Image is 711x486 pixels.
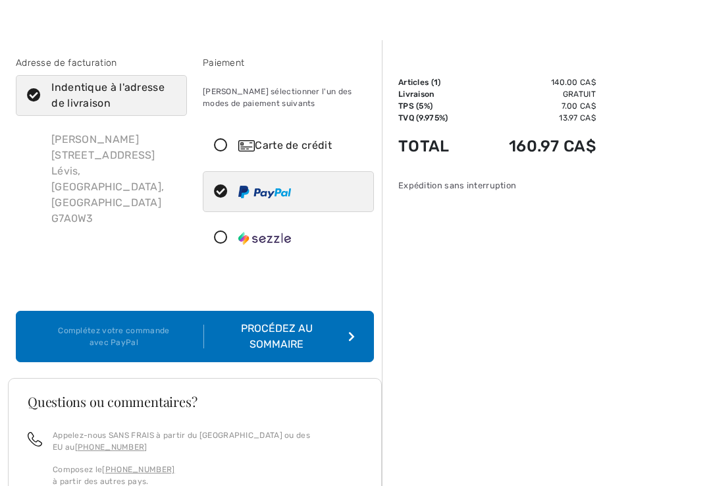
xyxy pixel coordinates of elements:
[398,100,471,112] td: TPS (5%)
[41,121,187,237] div: [PERSON_NAME] [STREET_ADDRESS] Lévis, [GEOGRAPHIC_DATA], [GEOGRAPHIC_DATA] G7A0W3
[238,232,291,245] img: Sezzle
[53,429,362,453] p: Appelez-nous SANS FRAIS à partir du [GEOGRAPHIC_DATA] ou des EU au
[102,465,174,474] a: [PHONE_NUMBER]
[434,78,438,87] span: 1
[398,76,471,88] td: Articles ( )
[398,179,596,192] div: Expédition sans interruption
[204,321,355,352] div: Procédez au sommaire
[471,100,596,112] td: 7.00 CA$
[471,76,596,88] td: 140.00 CA$
[28,395,362,408] h3: Questions ou commentaires?
[238,140,255,151] img: Carte de crédit
[471,124,596,169] td: 160.97 CA$
[51,80,167,111] div: Indentique à l'adresse de livraison
[75,443,147,452] a: [PHONE_NUMBER]
[203,75,374,120] div: [PERSON_NAME] sélectionner l'un des modes de paiement suivants
[471,112,596,124] td: 13.97 CA$
[238,138,365,153] div: Carte de crédit
[238,186,291,198] img: PayPal
[398,88,471,100] td: Livraison
[16,311,374,362] button: Complétez votre commande avec PayPal Procédez au sommaire
[16,56,187,70] div: Adresse de facturation
[35,325,204,348] div: Complétez votre commande avec PayPal
[398,112,471,124] td: TVQ (9.975%)
[471,88,596,100] td: Gratuit
[28,432,42,446] img: call
[203,56,374,70] div: Paiement
[398,124,471,169] td: Total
